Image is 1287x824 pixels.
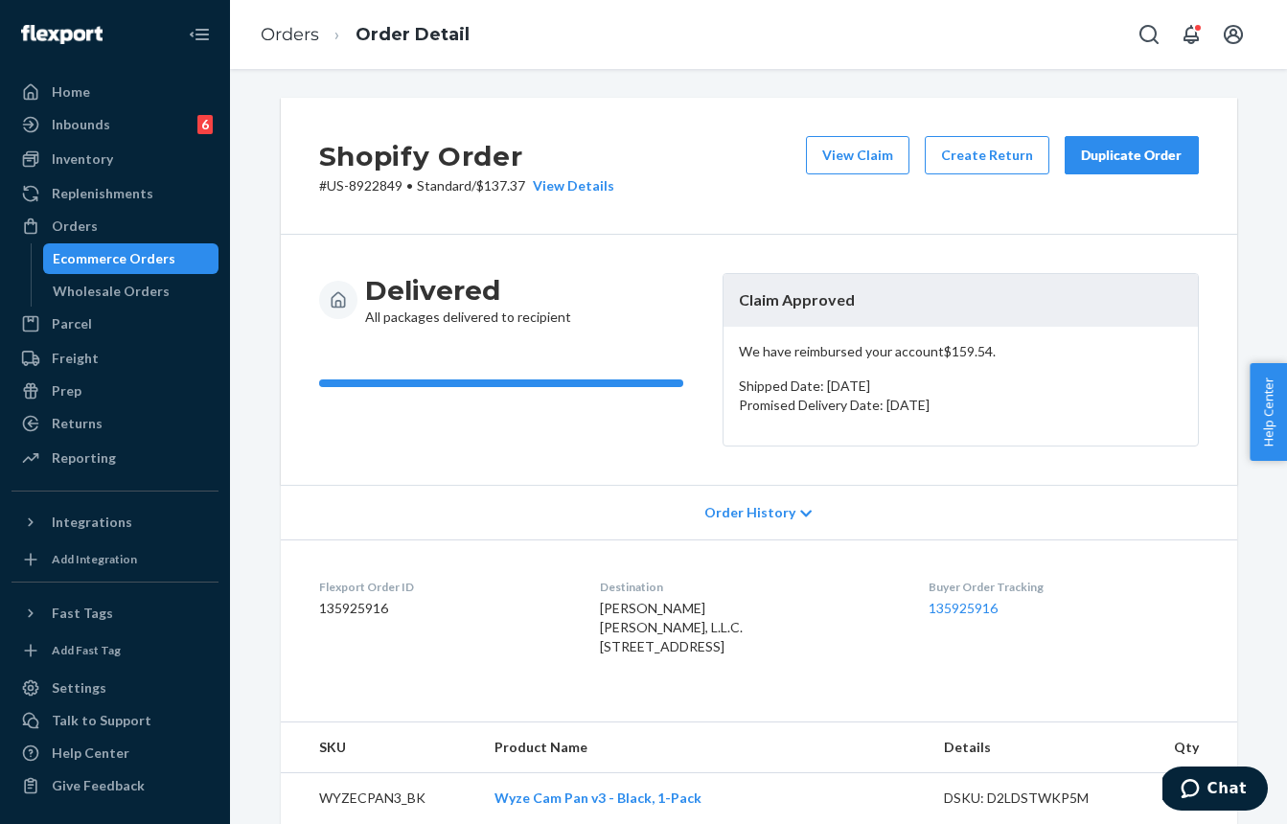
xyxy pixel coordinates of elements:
[1139,772,1237,823] td: 9
[53,249,175,268] div: Ecommerce Orders
[11,109,218,140] a: Inbounds6
[281,722,479,773] th: SKU
[406,177,413,194] span: •
[52,149,113,169] div: Inventory
[479,722,929,773] th: Product Name
[197,115,213,134] div: 6
[319,176,614,195] p: # US-8922849 / $137.37
[365,273,571,308] h3: Delivered
[1139,722,1237,773] th: Qty
[52,349,99,368] div: Freight
[52,744,129,763] div: Help Center
[52,82,90,102] div: Home
[319,599,569,618] dd: 135925916
[52,381,81,401] div: Prep
[43,243,219,274] a: Ecommerce Orders
[281,772,479,823] td: WYZECPAN3_BK
[52,551,137,567] div: Add Integration
[53,282,170,301] div: Wholesale Orders
[739,377,1183,396] p: Shipped Date: [DATE]
[11,309,218,339] a: Parcel
[1162,767,1268,814] iframe: Opens a widget where you can chat to one of our agents
[245,7,485,63] ol: breadcrumbs
[52,184,153,203] div: Replenishments
[600,600,743,654] span: [PERSON_NAME] [PERSON_NAME], L.L.C. [STREET_ADDRESS]
[52,642,121,658] div: Add Fast Tag
[1172,15,1210,54] button: Open notifications
[11,77,218,107] a: Home
[11,770,218,801] button: Give Feedback
[21,25,103,44] img: Flexport logo
[925,136,1049,174] button: Create Return
[52,115,110,134] div: Inbounds
[929,722,1139,773] th: Details
[11,408,218,439] a: Returns
[929,579,1199,595] dt: Buyer Order Tracking
[929,600,998,616] a: 135925916
[704,503,795,522] span: Order History
[319,579,569,595] dt: Flexport Order ID
[52,678,106,698] div: Settings
[944,789,1124,808] div: DSKU: D2LDSTWKP5M
[52,217,98,236] div: Orders
[52,448,116,468] div: Reporting
[356,24,470,45] a: Order Detail
[319,136,614,176] h2: Shopify Order
[11,705,218,736] button: Talk to Support
[600,579,898,595] dt: Destination
[739,396,1183,415] p: Promised Delivery Date: [DATE]
[11,144,218,174] a: Inventory
[365,273,571,327] div: All packages delivered to recipient
[11,178,218,209] a: Replenishments
[11,545,218,574] a: Add Integration
[11,598,218,629] button: Fast Tags
[52,604,113,623] div: Fast Tags
[11,376,218,406] a: Prep
[11,507,218,538] button: Integrations
[52,414,103,433] div: Returns
[1081,146,1183,165] div: Duplicate Order
[11,673,218,703] a: Settings
[1250,363,1287,461] button: Help Center
[52,314,92,333] div: Parcel
[525,176,614,195] button: View Details
[52,513,132,532] div: Integrations
[806,136,909,174] button: View Claim
[739,342,1183,361] p: We have reimbursed your account $159.54 .
[494,790,701,806] a: Wyze Cam Pan v3 - Black, 1-Pack
[1130,15,1168,54] button: Open Search Box
[52,776,145,795] div: Give Feedback
[11,343,218,374] a: Freight
[11,211,218,241] a: Orders
[180,15,218,54] button: Close Navigation
[11,738,218,768] a: Help Center
[1065,136,1199,174] button: Duplicate Order
[724,274,1198,327] header: Claim Approved
[43,276,219,307] a: Wholesale Orders
[11,443,218,473] a: Reporting
[417,177,471,194] span: Standard
[52,711,151,730] div: Talk to Support
[11,636,218,665] a: Add Fast Tag
[261,24,319,45] a: Orders
[1214,15,1253,54] button: Open account menu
